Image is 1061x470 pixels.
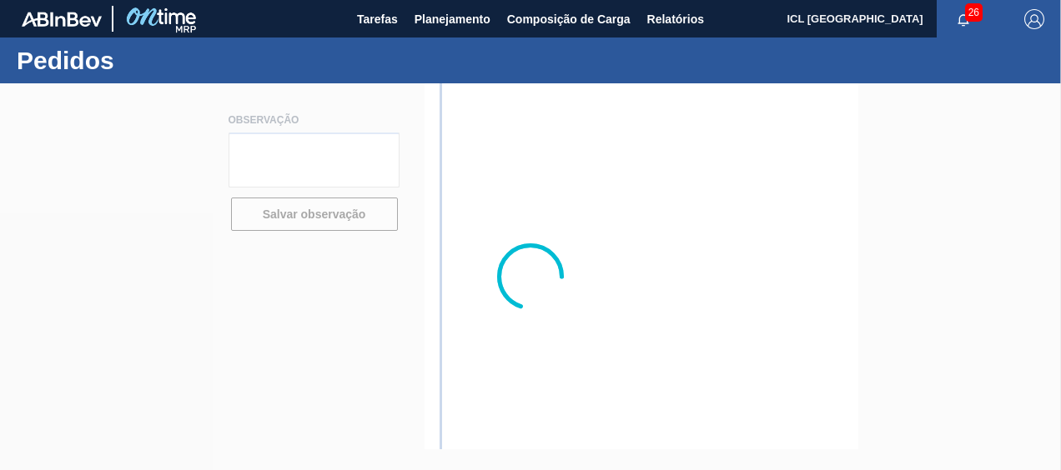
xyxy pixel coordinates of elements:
button: Notificações [937,7,990,31]
span: Relatórios [647,9,704,29]
img: Logout [1024,9,1044,29]
span: Planejamento [415,9,490,29]
span: 26 [965,3,983,22]
h1: Pedidos [17,51,313,70]
span: Composição de Carga [507,9,631,29]
img: TNhmsLtSVTkK8tSr43FrP2fwEKptu5GPRR3wAAAABJRU5ErkJggg== [22,12,102,27]
span: Tarefas [357,9,398,29]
